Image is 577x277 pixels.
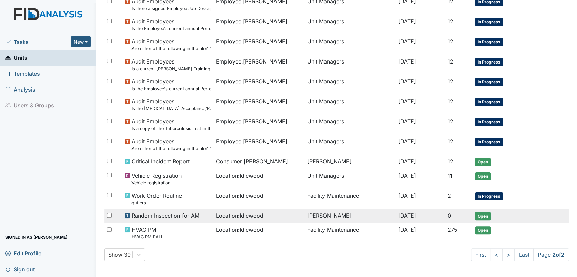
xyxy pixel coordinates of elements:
a: Last [514,248,534,261]
span: 12 [448,138,453,145]
small: Are either of the following in the file? "Consumer Report Release Forms" and the "MVR Disclosure ... [131,45,211,52]
span: Audit Employees Is a copy of the Tuberculosis Test in the file? [131,117,211,132]
td: [PERSON_NAME] [304,155,395,169]
td: Facility Maintenance [304,189,395,209]
td: Unit Managers [304,115,395,134]
span: HVAC PM HVAC PM FALL [131,226,163,240]
span: Critical Incident Report [131,157,190,166]
span: In Progress [475,58,503,66]
span: [DATE] [398,226,416,233]
span: Employee : [PERSON_NAME] [216,137,287,145]
div: Show 30 [108,251,131,259]
span: Templates [5,68,40,79]
span: 275 [448,226,457,233]
span: 12 [448,58,453,65]
small: Is there a signed Employee Job Description in the file for the employee's current position? [131,5,211,12]
span: Open [475,172,491,180]
span: [DATE] [398,212,416,219]
td: Unit Managers [304,55,395,75]
td: Unit Managers [304,15,395,34]
span: Employee : [PERSON_NAME] [216,97,287,105]
span: Employee : [PERSON_NAME] [216,57,287,66]
span: 12 [448,38,453,45]
span: Random Inspection for AM [131,211,199,220]
span: Sign out [5,264,35,274]
strong: 2 of 2 [552,251,564,258]
small: Is a copy of the Tuberculosis Test in the file? [131,125,211,132]
span: 12 [448,118,453,125]
td: [PERSON_NAME] [304,209,395,223]
span: Consumer : [PERSON_NAME] [216,157,288,166]
td: Unit Managers [304,134,395,154]
td: Facility Maintenance [304,223,395,243]
span: Audit Employees Is the Employee's current annual Performance Evaluation on file? [131,77,211,92]
span: Work Order Routine gutters [131,192,182,206]
td: Unit Managers [304,169,395,189]
span: Audit Employees Is the Hepatitis B Vaccine Acceptance/Refusal form completed? [131,97,211,112]
span: In Progress [475,192,503,200]
span: [DATE] [398,158,416,165]
small: gutters [131,200,182,206]
span: 11 [448,172,452,179]
span: Audit Employees Are either of the following in the file? "Consumer Report Release Forms" and the ... [131,137,211,152]
span: [DATE] [398,118,416,125]
span: Location : Idlewood [216,226,263,234]
small: Are either of the following in the file? "Consumer Report Release Forms" and the "MVR Disclosure ... [131,145,211,152]
span: [DATE] [398,192,416,199]
span: Edit Profile [5,248,41,258]
span: [DATE] [398,18,416,25]
small: Is the [MEDICAL_DATA] Acceptance/Refusal form completed? [131,105,211,112]
span: [DATE] [398,138,416,145]
span: Vehicle Registration Vehicle registration [131,172,182,186]
a: First [471,248,490,261]
span: Employee : [PERSON_NAME] [216,17,287,25]
span: Location : Idlewood [216,172,263,180]
small: HVAC PM FALL [131,234,163,240]
span: [DATE] [398,98,416,105]
span: In Progress [475,118,503,126]
span: 12 [448,158,453,165]
span: [DATE] [398,172,416,179]
span: Audit Employees Is the Employee's current annual Performance Evaluation on file? [131,17,211,32]
span: Open [475,212,491,220]
small: Vehicle registration [131,180,182,186]
span: In Progress [475,18,503,26]
span: In Progress [475,138,503,146]
small: Is a current [PERSON_NAME] Training certificate found in the file (1 year)? [131,66,211,72]
a: > [502,248,515,261]
span: Employee : [PERSON_NAME] [216,37,287,45]
span: Audit Employees Are either of the following in the file? "Consumer Report Release Forms" and the ... [131,37,211,52]
span: 12 [448,98,453,105]
td: Unit Managers [304,75,395,95]
span: In Progress [475,78,503,86]
span: 12 [448,18,453,25]
small: Is the Employee's current annual Performance Evaluation on file? [131,25,211,32]
span: In Progress [475,98,503,106]
button: New [71,36,91,47]
td: Unit Managers [304,34,395,54]
td: Unit Managers [304,95,395,115]
small: Is the Employee's current annual Performance Evaluation on file? [131,85,211,92]
span: Audit Employees Is a current MANDT Training certificate found in the file (1 year)? [131,57,211,72]
a: Tasks [5,38,71,46]
span: Location : Idlewood [216,211,263,220]
span: Employee : [PERSON_NAME] [216,117,287,125]
a: < [490,248,503,261]
span: Employee : [PERSON_NAME] [216,77,287,85]
span: 2 [448,192,451,199]
nav: task-pagination [471,248,569,261]
span: Analysis [5,84,35,95]
span: Units [5,52,27,63]
span: Page [533,248,569,261]
span: 12 [448,78,453,85]
span: 0 [448,212,451,219]
span: Open [475,158,491,166]
span: In Progress [475,38,503,46]
span: Location : Idlewood [216,192,263,200]
span: [DATE] [398,38,416,45]
span: Open [475,226,491,234]
span: Signed in as [PERSON_NAME] [5,232,68,243]
span: [DATE] [398,78,416,85]
span: [DATE] [398,58,416,65]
